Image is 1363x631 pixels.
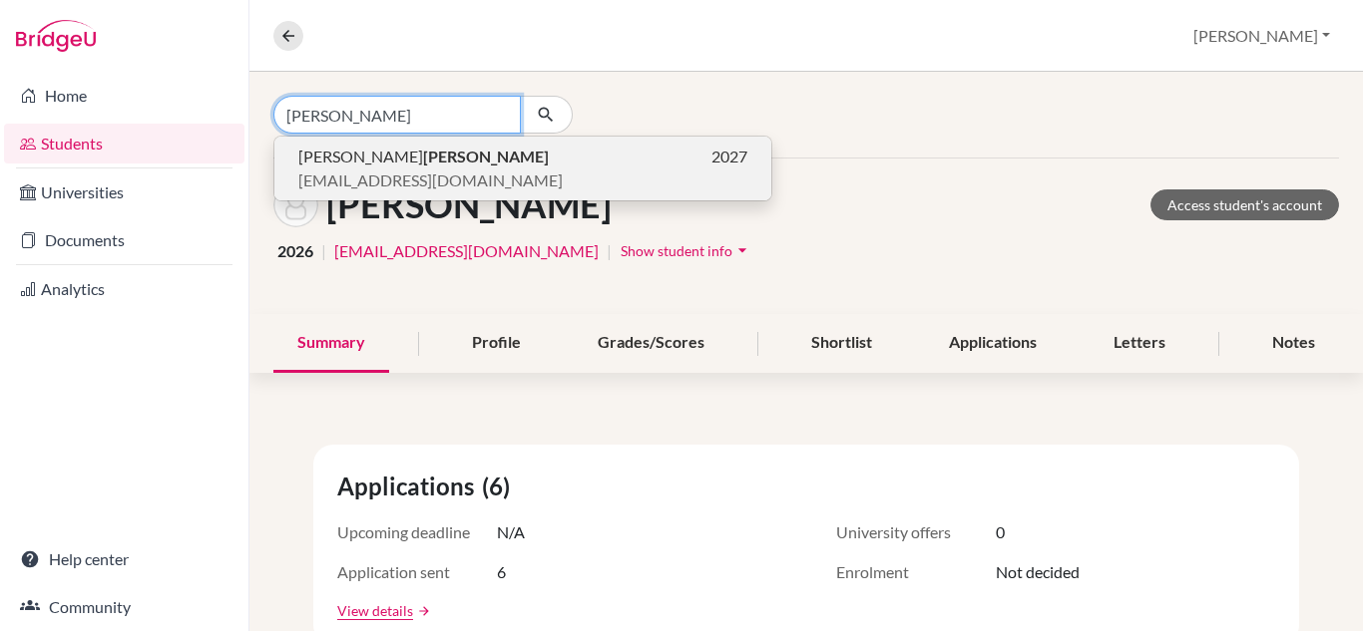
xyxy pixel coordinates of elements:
a: View details [337,600,413,621]
div: Applications [925,314,1061,373]
a: Home [4,76,244,116]
span: Application sent [337,560,497,584]
img: Aadya Pillai's avatar [273,182,318,227]
button: [PERSON_NAME] [1184,17,1339,55]
a: arrow_forward [413,604,431,618]
a: [EMAIL_ADDRESS][DOMAIN_NAME] [334,239,599,263]
div: Grades/Scores [574,314,728,373]
span: | [607,239,612,263]
div: Summary [273,314,389,373]
h1: [PERSON_NAME] [326,183,612,226]
button: [PERSON_NAME][PERSON_NAME]2027[EMAIL_ADDRESS][DOMAIN_NAME] [274,137,771,200]
span: Enrolment [836,560,996,584]
span: N/A [497,520,525,544]
input: Find student by name... [273,96,521,134]
div: Shortlist [787,314,896,373]
div: Letters [1090,314,1189,373]
span: (6) [482,469,518,504]
span: Not decided [996,560,1080,584]
span: Show student info [621,242,732,259]
div: Profile [448,314,545,373]
i: arrow_drop_down [732,240,752,260]
span: 2026 [277,239,313,263]
span: Upcoming deadline [337,520,497,544]
span: 6 [497,560,506,584]
span: [EMAIL_ADDRESS][DOMAIN_NAME] [298,168,563,192]
div: Notes [1248,314,1339,373]
span: 0 [996,520,1005,544]
a: Community [4,587,244,627]
span: Applications [337,469,482,504]
span: 2027 [711,145,747,168]
b: [PERSON_NAME] [423,147,549,165]
span: University offers [836,520,996,544]
a: Analytics [4,269,244,309]
a: Students [4,124,244,163]
button: Show student infoarrow_drop_down [620,235,753,266]
a: Help center [4,539,244,579]
a: Universities [4,172,244,212]
a: Access student's account [1150,189,1339,220]
img: Bridge-U [16,20,96,52]
span: [PERSON_NAME] [298,145,549,168]
span: | [321,239,326,263]
a: Documents [4,220,244,260]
